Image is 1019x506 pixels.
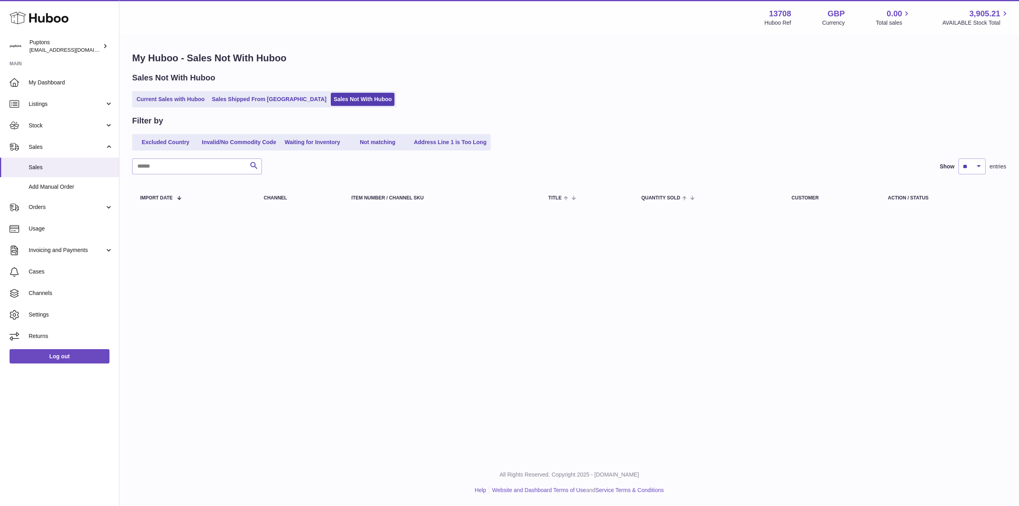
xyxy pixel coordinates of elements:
[942,19,1009,27] span: AVAILABLE Stock Total
[29,47,117,53] span: [EMAIL_ADDRESS][DOMAIN_NAME]
[331,93,394,106] a: Sales Not With Huboo
[29,268,113,275] span: Cases
[346,136,410,149] a: Not matching
[132,52,1006,64] h1: My Huboo - Sales Not With Huboo
[264,195,335,201] div: Channel
[942,8,1009,27] a: 3,905.21 AVAILABLE Stock Total
[132,72,215,83] h2: Sales Not With Huboo
[10,349,109,363] a: Log out
[411,136,490,149] a: Address Line 1 is Too Long
[969,8,1000,19] span: 3,905.21
[29,311,113,318] span: Settings
[351,195,533,201] div: Item Number / Channel SKU
[134,93,207,106] a: Current Sales with Huboo
[29,39,101,54] div: Puptons
[199,136,279,149] a: Invalid/No Commodity Code
[29,246,105,254] span: Invoicing and Payments
[29,183,113,191] span: Add Manual Order
[990,163,1006,170] span: entries
[134,136,197,149] a: Excluded Country
[489,486,664,494] li: and
[29,225,113,232] span: Usage
[940,163,955,170] label: Show
[29,122,105,129] span: Stock
[29,164,113,171] span: Sales
[492,487,586,493] a: Website and Dashboard Terms of Use
[281,136,344,149] a: Waiting for Inventory
[876,8,911,27] a: 0.00 Total sales
[549,195,562,201] span: Title
[887,8,902,19] span: 0.00
[132,115,163,126] h2: Filter by
[595,487,664,493] a: Service Terms & Conditions
[888,195,998,201] div: Action / Status
[140,195,173,201] span: Import date
[29,332,113,340] span: Returns
[29,143,105,151] span: Sales
[29,289,113,297] span: Channels
[792,195,872,201] div: Customer
[10,40,21,52] img: hello@puptons.com
[475,487,486,493] a: Help
[29,79,113,86] span: My Dashboard
[641,195,680,201] span: Quantity Sold
[29,100,105,108] span: Listings
[822,19,845,27] div: Currency
[209,93,329,106] a: Sales Shipped From [GEOGRAPHIC_DATA]
[126,471,1013,479] p: All Rights Reserved. Copyright 2025 - [DOMAIN_NAME]
[769,8,791,19] strong: 13708
[765,19,791,27] div: Huboo Ref
[828,8,845,19] strong: GBP
[876,19,911,27] span: Total sales
[29,203,105,211] span: Orders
